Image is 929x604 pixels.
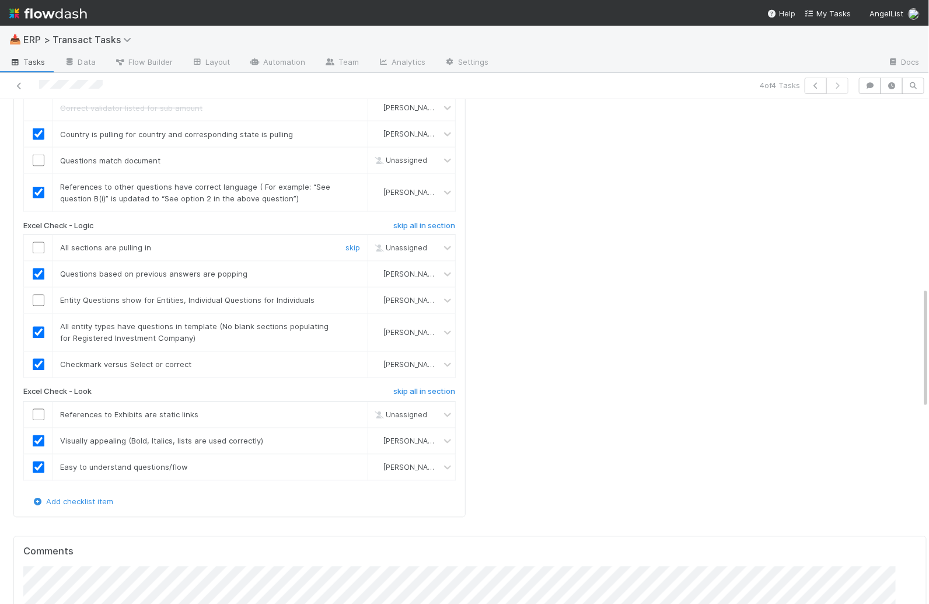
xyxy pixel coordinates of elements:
span: [PERSON_NAME] [384,437,441,446]
span: [PERSON_NAME] [384,270,441,279]
h5: Comments [23,546,917,558]
span: [PERSON_NAME] [384,329,441,337]
span: Flow Builder [114,56,173,68]
img: logo-inverted-e16ddd16eac7371096b0.svg [9,4,87,23]
img: avatar_ec9c1780-91d7-48bb-898e-5f40cebd5ff8.png [373,328,382,337]
span: [PERSON_NAME] [384,188,441,197]
span: Unassigned [372,411,428,420]
span: [PERSON_NAME] [384,130,441,138]
a: Flow Builder [105,54,182,72]
a: My Tasks [805,8,851,19]
a: Layout [182,54,240,72]
span: Easy to understand questions/flow [60,463,188,472]
img: avatar_ec9c1780-91d7-48bb-898e-5f40cebd5ff8.png [373,130,382,139]
span: [PERSON_NAME] [384,296,441,305]
a: skip all in section [393,387,455,401]
img: avatar_ec9c1780-91d7-48bb-898e-5f40cebd5ff8.png [373,103,382,113]
img: avatar_ec9c1780-91d7-48bb-898e-5f40cebd5ff8.png [373,360,382,369]
span: Visually appealing (Bold, Italics, lists are used correctly) [60,437,263,446]
img: avatar_ec9c1780-91d7-48bb-898e-5f40cebd5ff8.png [373,463,382,472]
a: Docs [878,54,929,72]
span: AngelList [869,9,903,18]
a: Add checklist item [32,497,113,507]
span: [PERSON_NAME] [384,463,441,472]
a: Analytics [368,54,435,72]
span: References to Exhibits are static links [60,410,198,420]
span: Tasks [9,56,46,68]
span: 4 of 4 Tasks [760,79,800,91]
h6: Excel Check - Logic [23,221,93,231]
a: Team [315,54,368,72]
span: Unassigned [372,156,428,165]
span: Correct validator listed for sub amount [60,103,202,113]
h6: Excel Check - Look [23,387,92,397]
span: Questions match document [60,156,160,165]
span: ERP > Transact Tasks [23,34,137,46]
img: avatar_ec9c1780-91d7-48bb-898e-5f40cebd5ff8.png [373,437,382,446]
span: Unassigned [372,244,428,253]
span: Country is pulling for country and corresponding state is pulling [60,130,293,139]
a: Automation [240,54,315,72]
span: 📥 [9,34,21,44]
span: [PERSON_NAME] [384,103,441,112]
a: Settings [435,54,498,72]
img: avatar_ec9c1780-91d7-48bb-898e-5f40cebd5ff8.png [373,270,382,279]
span: Checkmark versus Select or correct [60,360,191,369]
img: avatar_ec9c1780-91d7-48bb-898e-5f40cebd5ff8.png [908,8,920,20]
span: All entity types have questions in template (No blank sections populating for Registered Investme... [60,322,329,343]
span: Questions based on previous answers are popping [60,270,247,279]
span: References to other questions have correct language ( For example: “See question B(i)” is updated... [60,182,330,203]
a: skip all in section [393,221,455,235]
div: Help [767,8,795,19]
img: avatar_ec9c1780-91d7-48bb-898e-5f40cebd5ff8.png [373,296,382,305]
h6: skip all in section [393,387,455,397]
img: avatar_ec9c1780-91d7-48bb-898e-5f40cebd5ff8.png [373,188,382,197]
span: [PERSON_NAME] [384,361,441,369]
span: Entity Questions show for Entities, Individual Questions for Individuals [60,296,315,305]
a: Data [55,54,105,72]
a: skip [346,243,361,253]
h6: skip all in section [393,221,455,231]
span: My Tasks [805,9,851,18]
span: All sections are pulling in [60,243,151,253]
